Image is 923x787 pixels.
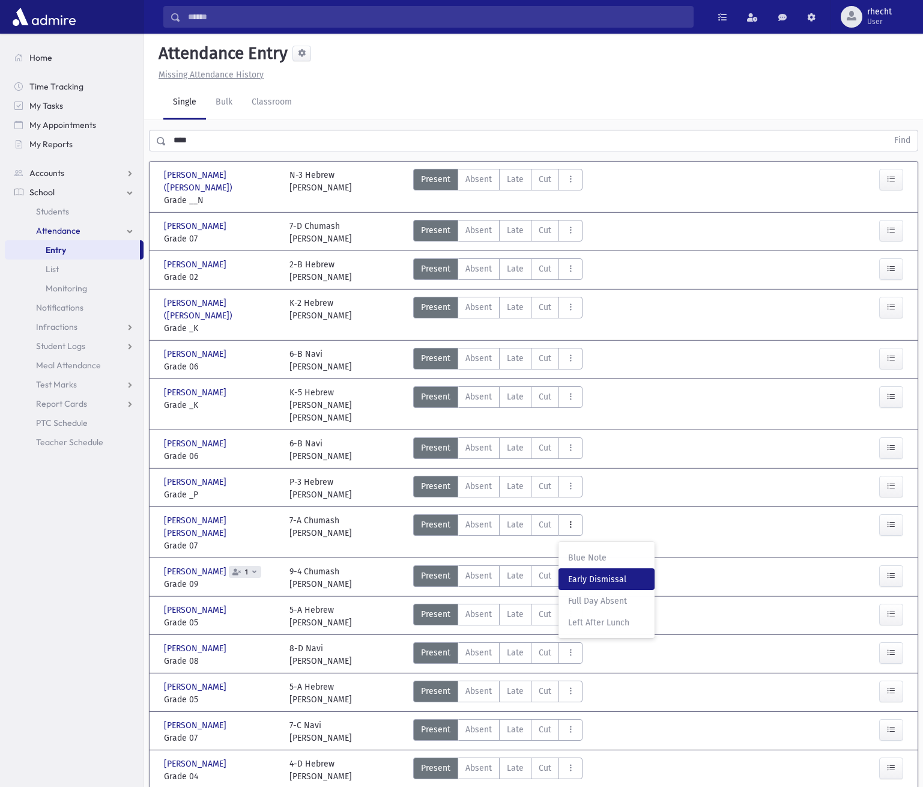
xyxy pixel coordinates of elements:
div: AttTypes [413,348,583,373]
div: P-3 Hebrew [PERSON_NAME] [289,476,352,501]
span: User [867,17,892,26]
span: My Reports [29,139,73,150]
span: Present [421,390,450,403]
span: Present [421,263,450,275]
span: Teacher Schedule [36,437,103,448]
span: Absent [465,263,492,275]
span: [PERSON_NAME] [164,348,229,360]
div: AttTypes [413,258,583,284]
span: [PERSON_NAME] [164,719,229,732]
a: Test Marks [5,375,144,394]
a: PTC Schedule [5,413,144,433]
span: [PERSON_NAME] ([PERSON_NAME]) [164,169,277,194]
div: AttTypes [413,719,583,744]
span: Full Day Absent [568,595,645,607]
span: Late [507,608,524,621]
div: AttTypes [413,514,583,552]
span: Cut [539,442,551,454]
a: Attendance [5,221,144,240]
span: Absent [465,224,492,237]
span: Present [421,685,450,697]
span: Absent [465,762,492,774]
span: Absent [465,442,492,454]
div: 6-B Navi [PERSON_NAME] [289,437,352,463]
span: Cut [539,685,551,697]
span: Time Tracking [29,81,83,92]
div: 8-D Navi [PERSON_NAME] [289,642,352,667]
a: Monitoring [5,279,144,298]
span: Absent [465,518,492,531]
span: Grade __N [164,194,277,207]
a: School [5,183,144,202]
span: Grade 02 [164,271,277,284]
div: 2-B Hebrew [PERSON_NAME] [289,258,352,284]
div: 7-D Chumash [PERSON_NAME] [289,220,352,245]
span: Late [507,570,524,582]
span: Present [421,646,450,659]
span: Absent [465,301,492,314]
div: 6-B Navi [PERSON_NAME] [289,348,352,373]
span: Present [421,224,450,237]
a: Single [163,86,206,120]
span: [PERSON_NAME] [164,220,229,232]
span: Late [507,646,524,659]
span: Students [36,206,69,217]
span: Grade _K [164,399,277,412]
span: List [46,264,59,275]
span: [PERSON_NAME] [164,386,229,399]
span: Cut [539,224,551,237]
span: 1 [243,568,250,576]
span: Absent [465,390,492,403]
span: Absent [465,608,492,621]
span: Late [507,390,524,403]
span: Cut [539,723,551,736]
span: Blue Note [568,552,645,564]
a: My Appointments [5,115,144,135]
span: Present [421,480,450,493]
span: Report Cards [36,398,87,409]
div: AttTypes [413,297,583,335]
a: Home [5,48,144,67]
span: Absent [465,723,492,736]
a: Entry [5,240,140,260]
span: Absent [465,685,492,697]
div: 7-C Navi [PERSON_NAME] [289,719,352,744]
a: Report Cards [5,394,144,413]
span: Present [421,570,450,582]
span: [PERSON_NAME] [PERSON_NAME] [164,514,277,539]
span: Present [421,723,450,736]
span: Grade 07 [164,539,277,552]
span: Cut [539,390,551,403]
span: [PERSON_NAME] [164,604,229,616]
a: Missing Attendance History [154,70,264,80]
span: Absent [465,570,492,582]
span: Grade 04 [164,770,277,783]
input: Search [181,6,693,28]
span: Late [507,352,524,365]
a: Bulk [206,86,242,120]
button: Find [887,130,918,151]
span: [PERSON_NAME] [164,258,229,271]
a: Infractions [5,317,144,336]
span: Late [507,301,524,314]
span: Late [507,723,524,736]
span: Attendance [36,225,80,236]
span: Early Dismissal [568,573,645,586]
a: Teacher Schedule [5,433,144,452]
span: Grade _P [164,488,277,501]
span: Cut [539,352,551,365]
span: Present [421,762,450,774]
span: Left After Lunch [568,616,645,629]
span: Grade 07 [164,232,277,245]
img: AdmirePro [10,5,79,29]
span: Late [507,518,524,531]
span: Absent [465,173,492,186]
a: List [5,260,144,279]
span: Absent [465,646,492,659]
span: Grade 05 [164,616,277,629]
div: 5-A Hebrew [PERSON_NAME] [289,604,352,629]
span: Grade 07 [164,732,277,744]
a: Accounts [5,163,144,183]
div: AttTypes [413,386,583,424]
span: Late [507,224,524,237]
